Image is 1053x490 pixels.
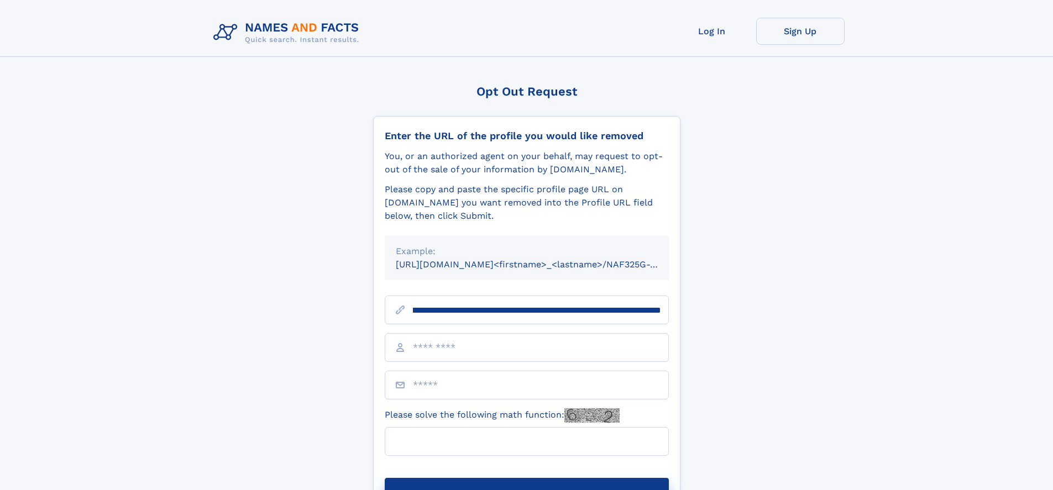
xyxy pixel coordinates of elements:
[385,150,669,176] div: You, or an authorized agent on your behalf, may request to opt-out of the sale of your informatio...
[396,245,658,258] div: Example:
[668,18,756,45] a: Log In
[396,259,690,270] small: [URL][DOMAIN_NAME]<firstname>_<lastname>/NAF325G-xxxxxxxx
[385,408,620,423] label: Please solve the following math function:
[209,18,368,48] img: Logo Names and Facts
[385,183,669,223] div: Please copy and paste the specific profile page URL on [DOMAIN_NAME] you want removed into the Pr...
[756,18,845,45] a: Sign Up
[373,85,680,98] div: Opt Out Request
[385,130,669,142] div: Enter the URL of the profile you would like removed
